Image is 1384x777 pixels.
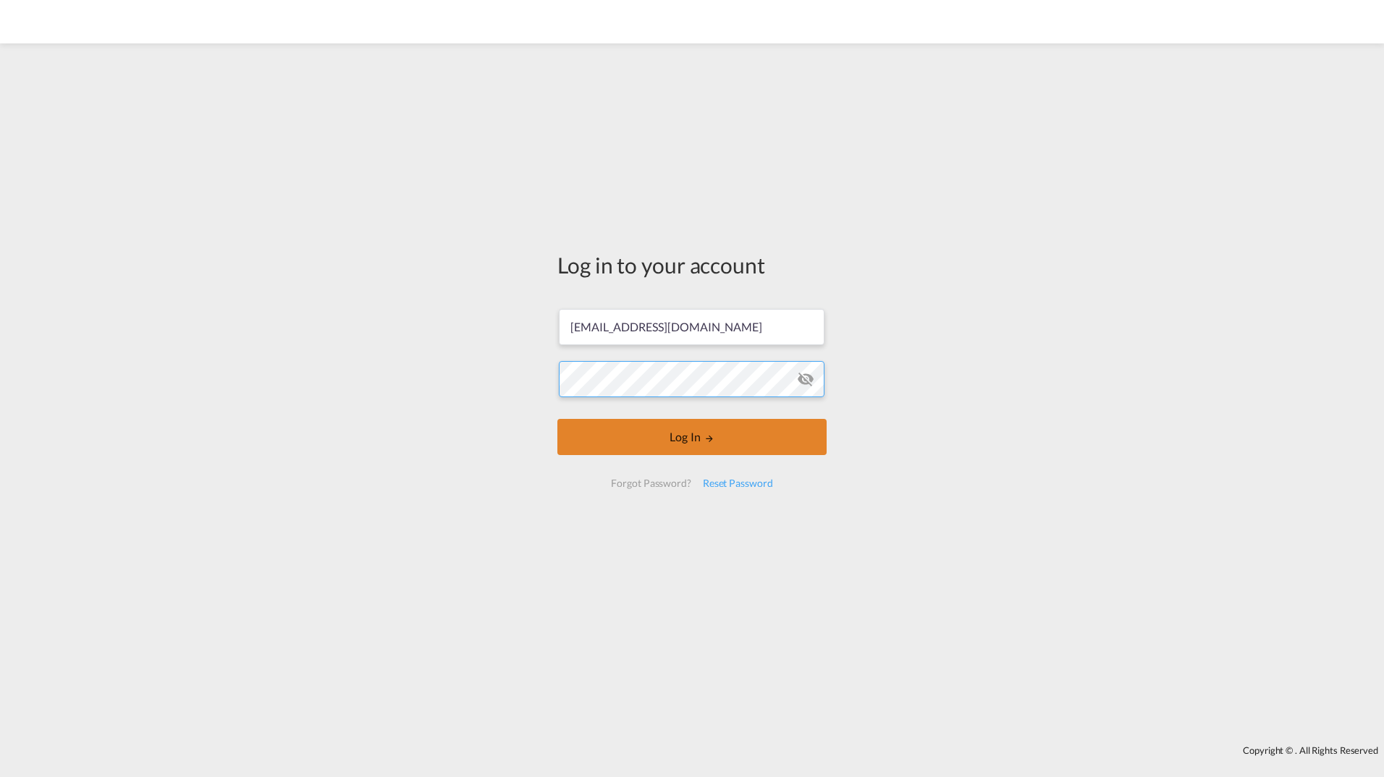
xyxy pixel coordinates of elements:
[797,370,814,388] md-icon: icon-eye-off
[559,309,824,345] input: Enter email/phone number
[557,250,827,280] div: Log in to your account
[697,470,779,496] div: Reset Password
[605,470,696,496] div: Forgot Password?
[557,419,827,455] button: LOGIN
